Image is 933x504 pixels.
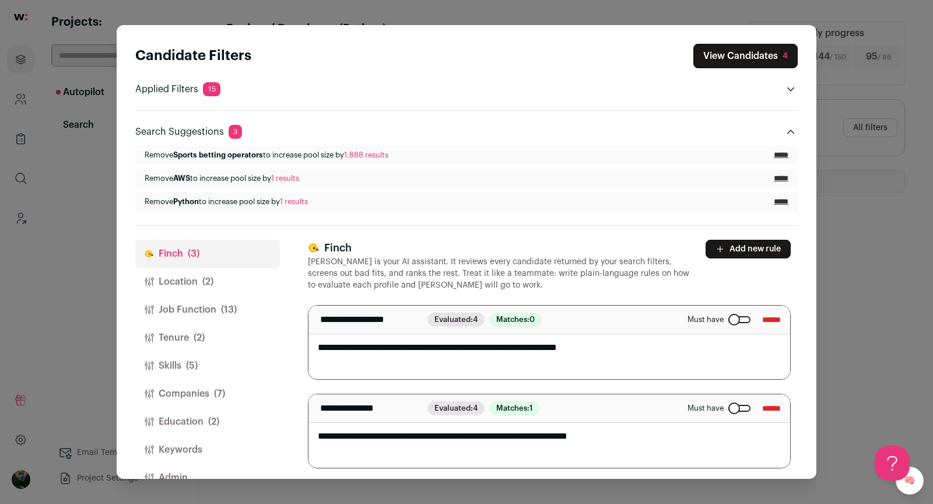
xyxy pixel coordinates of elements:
span: 1 [529,404,532,412]
p: Remove to increase pool size by [145,150,388,160]
span: (3) [188,247,199,261]
span: Evaluated: [427,313,485,327]
div: 4 [783,50,788,62]
button: Location(2) [135,268,280,296]
span: 1 results [280,198,308,205]
button: Skills(5) [135,352,280,380]
button: Close search preferences [693,44,798,68]
iframe: Help Scout Beacon - Open [875,446,910,481]
span: 15 [203,82,220,96]
span: 0 [529,316,535,323]
span: 1,888 results [344,151,388,159]
span: (7) [214,387,225,401]
span: 3 [229,125,242,139]
p: [PERSON_NAME] is your AI assistant. It reviews every candidate returned by your search filters, s... [308,256,692,291]
button: Open applied filters [784,82,798,96]
span: Must have [688,404,724,413]
span: Evaluated: [427,401,485,415]
span: (5) [186,359,198,373]
span: Must have [688,315,724,324]
span: Matches: [489,313,542,327]
p: Search Suggestions [135,125,242,139]
span: AWS [173,174,190,182]
button: Keywords [135,436,280,464]
button: Education(2) [135,408,280,436]
strong: Candidate Filters [135,49,251,63]
span: (2) [194,331,205,345]
span: Matches: [489,401,539,415]
p: Applied Filters [135,82,220,96]
button: Finch(3) [135,240,280,268]
h3: Finch [308,240,692,256]
a: 🧠 [896,467,924,495]
span: Sports betting operators [173,151,263,159]
span: Python [173,198,199,205]
button: Companies(7) [135,380,280,408]
span: 1 results [271,174,299,182]
span: (2) [208,415,219,429]
button: Admin [135,464,280,492]
p: Remove to increase pool size by [145,197,308,206]
p: Remove to increase pool size by [145,174,299,183]
span: 4 [473,316,478,323]
span: (13) [221,303,237,317]
span: 4 [473,404,478,412]
span: (2) [202,275,213,289]
button: Job Function(13) [135,296,280,324]
button: Add new rule [706,240,791,258]
button: Tenure(2) [135,324,280,352]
